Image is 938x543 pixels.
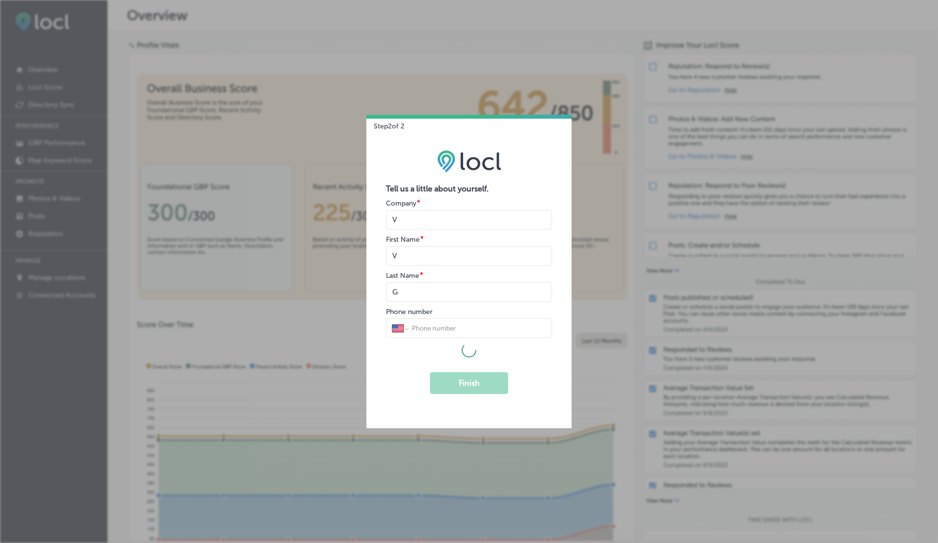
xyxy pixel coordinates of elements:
img: LOCL logo [437,150,501,172]
label: Last Name [386,271,419,280]
p: Step 2 of 2 [366,115,405,130]
button: Finish [430,372,508,394]
label: Phone number [386,308,432,316]
input: Phone number [411,324,546,333]
label: First Name [386,235,420,244]
strong: Tell us a little about yourself. [386,184,489,193]
label: Company [386,199,416,208]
